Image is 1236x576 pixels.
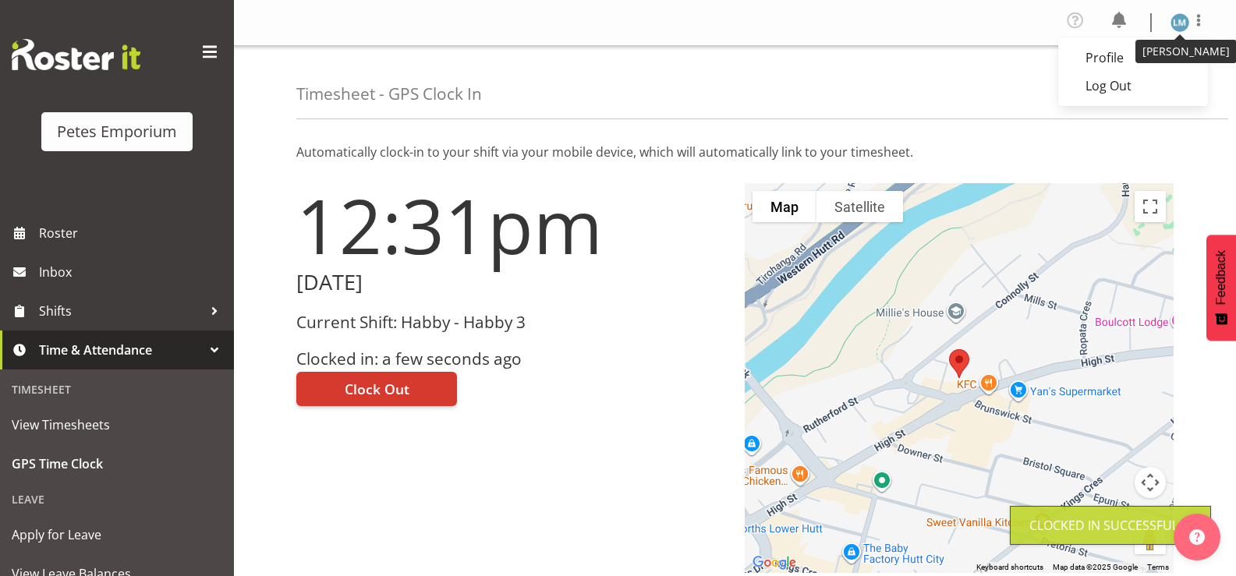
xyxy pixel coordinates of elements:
[57,120,177,143] div: Petes Emporium
[39,338,203,362] span: Time & Attendance
[39,299,203,323] span: Shifts
[296,143,1174,161] p: Automatically clock-in to your shift via your mobile device, which will automatically link to you...
[749,553,800,573] img: Google
[1170,13,1189,32] img: lianne-morete5410.jpg
[749,553,800,573] a: Open this area in Google Maps (opens a new window)
[1214,250,1228,305] span: Feedback
[4,483,230,515] div: Leave
[4,405,230,444] a: View Timesheets
[1053,563,1138,571] span: Map data ©2025 Google
[4,444,230,483] a: GPS Time Clock
[296,183,726,267] h1: 12:31pm
[296,85,482,103] h4: Timesheet - GPS Clock In
[816,191,903,222] button: Show satellite imagery
[1189,529,1205,545] img: help-xxl-2.png
[296,313,726,331] h3: Current Shift: Habby - Habby 3
[753,191,816,222] button: Show street map
[296,372,457,406] button: Clock Out
[296,270,726,295] h2: [DATE]
[1029,516,1192,535] div: Clocked in Successfully
[12,452,222,475] span: GPS Time Clock
[1147,563,1169,571] a: Terms (opens in new tab)
[39,221,226,245] span: Roster
[4,515,230,554] a: Apply for Leave
[4,373,230,405] div: Timesheet
[976,562,1043,573] button: Keyboard shortcuts
[12,39,140,70] img: Rosterit website logo
[1058,44,1208,72] a: Profile
[12,523,222,546] span: Apply for Leave
[1206,235,1236,341] button: Feedback - Show survey
[1135,467,1166,498] button: Map camera controls
[12,413,222,436] span: View Timesheets
[1058,72,1208,100] a: Log Out
[345,379,409,399] span: Clock Out
[1135,191,1166,222] button: Toggle fullscreen view
[296,350,726,368] h3: Clocked in: a few seconds ago
[39,260,226,284] span: Inbox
